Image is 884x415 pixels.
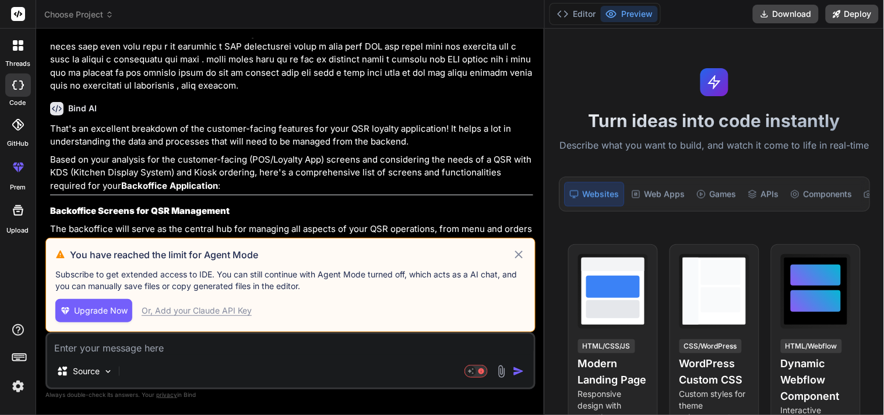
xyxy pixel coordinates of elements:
button: Deploy [826,5,879,23]
p: Based on your analysis for the customer-facing (POS/Loyalty App) screens and considering the need... [50,153,533,193]
h4: WordPress Custom CSS [679,356,749,388]
label: GitHub [7,139,29,149]
p: Source [73,365,100,377]
div: Components [786,182,857,206]
button: Download [753,5,819,23]
p: Subscribe to get extended access to IDE. You can still continue with Agent Mode turned off, which... [55,269,526,292]
p: That's an excellent breakdown of the customer-facing features for your QSR loyalty application! I... [50,122,533,149]
div: HTML/CSS/JS [578,339,635,353]
button: Upgrade Now [55,299,132,322]
div: Or, Add your Claude API Key [142,305,252,316]
img: Pick Models [103,367,113,377]
label: code [10,98,26,108]
img: attachment [495,365,508,378]
span: privacy [156,391,177,398]
div: Websites [564,182,624,206]
button: Preview [601,6,658,22]
label: prem [10,182,26,192]
div: Games [692,182,741,206]
label: threads [5,59,30,69]
label: Upload [7,226,29,235]
div: CSS/WordPress [679,339,742,353]
div: HTML/Webflow [781,339,842,353]
p: Describe what you want to build, and watch it come to life in real-time [552,138,877,153]
h4: Modern Landing Page [578,356,648,388]
img: icon [513,365,524,377]
h4: Dynamic Webflow Component [781,356,851,405]
button: Editor [552,6,601,22]
h1: Turn ideas into code instantly [552,110,877,131]
strong: Backoffice Screens for QSR Management [50,205,230,216]
h3: You have reached the limit for Agent Mode [70,248,512,262]
div: Web Apps [626,182,689,206]
span: Upgrade Now [74,305,128,316]
strong: Backoffice Application [121,180,218,191]
p: The backoffice will serve as the central hub for managing all aspects of your QSR operations, fro... [50,223,533,249]
span: Choose Project [44,9,114,20]
h6: Bind AI [68,103,97,114]
img: settings [8,377,28,396]
div: APIs [743,182,783,206]
p: Always double-check its answers. Your in Bind [45,389,536,400]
